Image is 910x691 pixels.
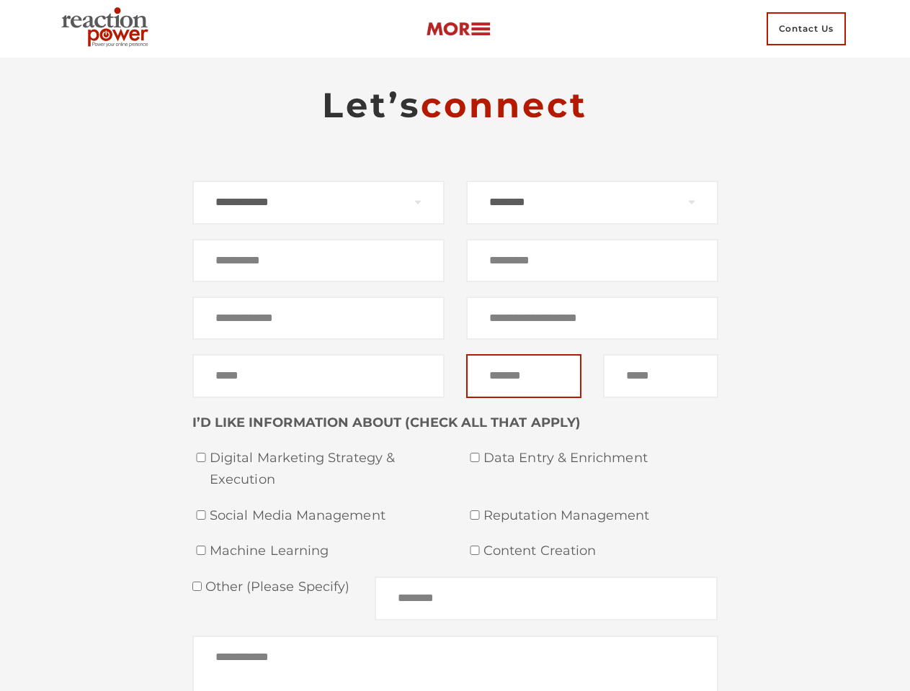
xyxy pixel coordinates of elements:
img: Executive Branding | Personal Branding Agency [55,3,160,55]
span: Reputation Management [483,505,718,527]
span: connect [421,84,588,126]
strong: I’D LIKE INFORMATION ABOUT (CHECK ALL THAT APPLY) [192,415,581,430]
span: Other (please specify) [202,579,350,595]
span: Machine Learning [210,541,445,562]
img: more-btn.png [426,21,491,37]
span: Data Entry & Enrichment [483,448,718,469]
h2: Let’s [192,83,718,127]
span: Social Media Management [210,505,445,527]
span: Contact Us [767,12,846,45]
span: Digital Marketing Strategy & Execution [210,448,445,490]
span: Content Creation [483,541,718,562]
